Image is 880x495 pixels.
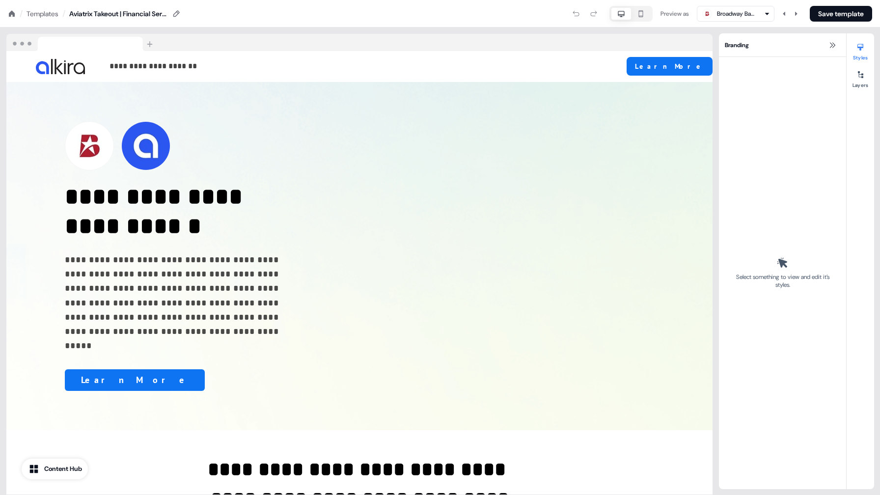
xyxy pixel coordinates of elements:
[697,6,774,22] button: Broadway Bank
[627,57,713,76] button: Learn More
[69,9,167,19] div: Aviatrix Takeout | Financial Services
[20,8,23,19] div: /
[847,39,874,61] button: Styles
[36,59,85,74] img: Image
[810,6,872,22] button: Save template
[6,34,157,52] img: Browser topbar
[65,369,283,391] div: Learn More
[847,67,874,88] button: Layers
[717,9,756,19] div: Broadway Bank
[22,459,88,479] button: Content Hub
[44,464,82,474] div: Content Hub
[719,33,846,57] div: Branding
[660,9,689,19] div: Preview as
[62,8,65,19] div: /
[733,273,832,289] div: Select something to view and edit it’s styles.
[27,9,58,19] a: Templates
[65,369,205,391] button: Learn More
